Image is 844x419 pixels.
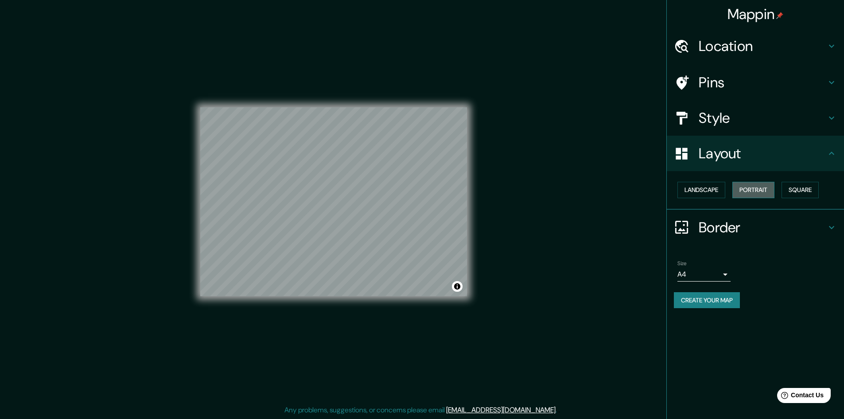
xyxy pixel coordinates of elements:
h4: Border [699,219,826,236]
img: pin-icon.png [776,12,783,19]
a: [EMAIL_ADDRESS][DOMAIN_NAME] [446,405,556,415]
div: . [558,405,560,415]
button: Toggle attribution [452,281,463,292]
iframe: Help widget launcher [765,384,834,409]
h4: Style [699,109,826,127]
div: . [557,405,558,415]
div: Pins [667,65,844,100]
p: Any problems, suggestions, or concerns please email . [284,405,557,415]
div: A4 [677,267,731,282]
button: Portrait [732,182,774,198]
button: Create your map [674,292,740,309]
h4: Pins [699,74,826,91]
h4: Mappin [727,5,784,23]
div: Location [667,28,844,64]
div: Style [667,100,844,136]
button: Square [782,182,819,198]
div: Layout [667,136,844,171]
div: Border [667,210,844,245]
h4: Layout [699,145,826,162]
button: Landscape [677,182,725,198]
canvas: Map [200,107,467,296]
label: Size [677,259,687,267]
h4: Location [699,37,826,55]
